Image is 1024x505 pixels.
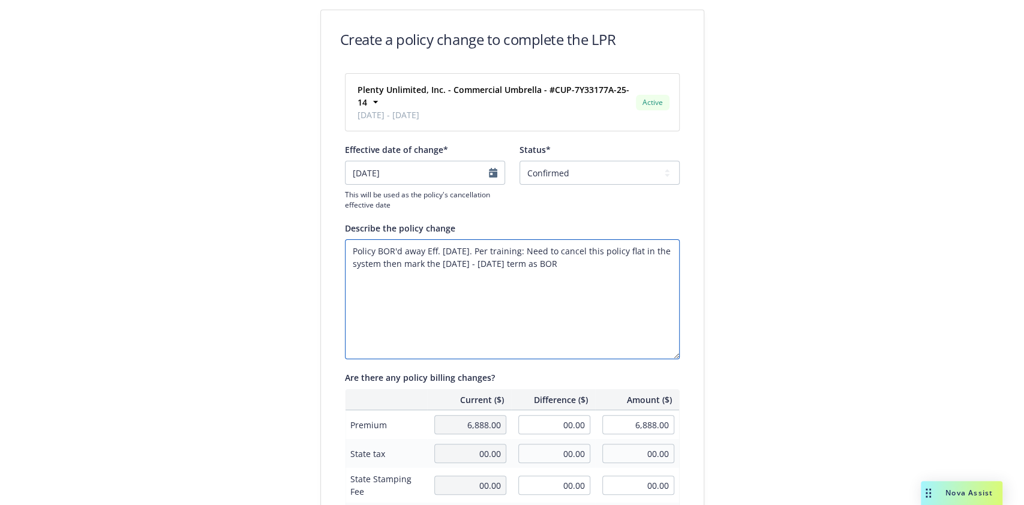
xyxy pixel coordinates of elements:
[345,372,495,383] span: Are there any policy billing changes?
[641,97,665,108] span: Active
[519,144,551,155] span: Status*
[350,473,423,498] span: State Stamping Fee
[350,447,423,460] span: State tax
[358,109,631,121] span: [DATE] - [DATE]
[340,29,616,49] h1: Create a policy change to complete the LPR
[345,239,680,359] textarea: Policy BOR'd away Eff. [DATE]. Per training: Need to cancel this policy flat in the system then m...
[345,161,505,185] input: MM/DD/YYYY
[434,393,504,406] span: Current ($)
[345,223,455,234] span: Describe the policy change
[518,393,588,406] span: Difference ($)
[602,393,672,406] span: Amount ($)
[358,84,629,108] strong: Plenty Unlimited, Inc. - Commercial Umbrella - #CUP-7Y33177A-25-14
[921,481,1002,505] button: Nova Assist
[345,144,448,155] span: Effective date of change*
[921,481,936,505] div: Drag to move
[345,190,505,210] span: This will be used as the policy's cancellation effective date
[350,419,423,431] span: Premium
[945,488,993,498] span: Nova Assist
